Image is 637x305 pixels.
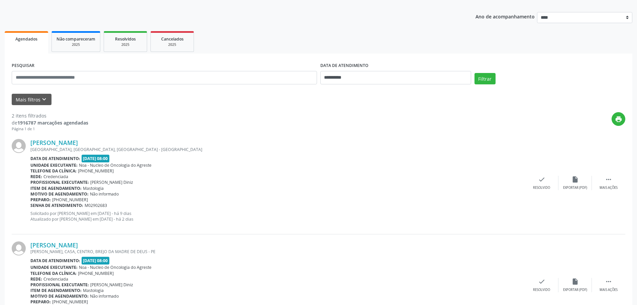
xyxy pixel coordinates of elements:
button: Mais filtroskeyboard_arrow_down [12,94,51,105]
div: de [12,119,88,126]
div: Mais ações [600,288,618,292]
b: Unidade executante: [30,162,78,168]
button: Filtrar [474,73,496,84]
b: Preparo: [30,197,51,203]
i: print [615,116,622,123]
span: Mastologia [83,185,104,191]
span: Não informado [90,293,119,299]
div: 2 itens filtrados [12,112,88,119]
b: Rede: [30,276,42,282]
div: Exportar (PDF) [563,288,587,292]
div: 2025 [155,42,189,47]
b: Rede: [30,174,42,179]
b: Preparo: [30,299,51,305]
div: Resolvido [533,185,550,190]
b: Item de agendamento: [30,185,82,191]
span: Resolvidos [115,36,136,42]
label: DATA DE ATENDIMENTO [320,61,368,71]
span: Mastologia [83,288,104,293]
i: keyboard_arrow_down [40,96,48,103]
div: Página 1 de 1 [12,126,88,132]
b: Profissional executante: [30,282,89,288]
div: [PERSON_NAME], CASA, CENTRO, BREJO DA MADRE DE DEUS - PE [30,249,525,254]
span: [PHONE_NUMBER] [52,197,88,203]
span: Cancelados [161,36,184,42]
b: Telefone da clínica: [30,271,77,276]
div: Exportar (PDF) [563,185,587,190]
b: Item de agendamento: [30,288,82,293]
b: Data de atendimento: [30,258,80,263]
i: insert_drive_file [571,278,579,285]
b: Data de atendimento: [30,156,80,161]
i: insert_drive_file [571,176,579,183]
div: Resolvido [533,288,550,292]
div: 2025 [109,42,142,47]
a: [PERSON_NAME] [30,241,78,249]
i:  [605,176,612,183]
img: img [12,241,26,255]
span: Credenciada [43,276,68,282]
b: Motivo de agendamento: [30,293,89,299]
span: [DATE] 08:00 [82,257,110,264]
a: [PERSON_NAME] [30,139,78,146]
span: [DATE] 08:00 [82,155,110,162]
span: Noa - Nucleo de Oncologia do Agreste [79,264,151,270]
i: check [538,176,545,183]
div: 2025 [57,42,95,47]
p: Solicitado por [PERSON_NAME] em [DATE] - há 9 dias Atualizado por [PERSON_NAME] em [DATE] - há 2 ... [30,211,525,222]
b: Unidade executante: [30,264,78,270]
i: check [538,278,545,285]
span: [PHONE_NUMBER] [78,168,114,174]
div: Mais ações [600,185,618,190]
span: [PHONE_NUMBER] [52,299,88,305]
span: Agendados [15,36,37,42]
b: Senha de atendimento: [30,203,83,208]
span: [PHONE_NUMBER] [78,271,114,276]
img: img [12,139,26,153]
b: Motivo de agendamento: [30,191,89,197]
button: print [612,112,625,126]
b: Telefone da clínica: [30,168,77,174]
i:  [605,278,612,285]
span: M02902683 [85,203,107,208]
label: PESQUISAR [12,61,34,71]
span: Não informado [90,191,119,197]
b: Profissional executante: [30,179,89,185]
div: [GEOGRAPHIC_DATA], [GEOGRAPHIC_DATA], [GEOGRAPHIC_DATA] - [GEOGRAPHIC_DATA] [30,147,525,152]
span: Noa - Nucleo de Oncologia do Agreste [79,162,151,168]
span: Não compareceram [57,36,95,42]
span: Credenciada [43,174,68,179]
strong: 1916787 marcações agendadas [17,120,88,126]
span: [PERSON_NAME] Diniz [90,179,133,185]
p: Ano de acompanhamento [475,12,535,20]
span: [PERSON_NAME] Diniz [90,282,133,288]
